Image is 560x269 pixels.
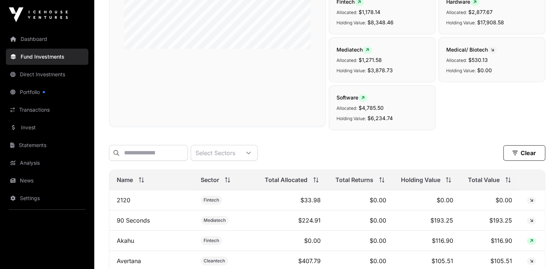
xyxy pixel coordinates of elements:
[337,46,372,53] span: Mediatech
[6,137,88,153] a: Statements
[191,145,240,160] div: Select Sectors
[359,57,382,63] span: $1,271.58
[337,116,366,121] span: Holding Value:
[461,190,520,210] td: $0.00
[337,57,357,63] span: Allocated:
[446,68,476,73] span: Holding Value:
[257,231,328,251] td: $0.00
[117,217,150,224] a: 90 Seconds
[265,175,307,184] span: Total Allocated
[337,105,357,111] span: Allocated:
[328,190,394,210] td: $0.00
[6,119,88,136] a: Invest
[6,66,88,83] a: Direct Investments
[446,20,476,25] span: Holding Value:
[201,175,219,184] span: Sector
[335,175,373,184] span: Total Returns
[257,210,328,231] td: $224.91
[367,19,394,25] span: $8,348.46
[367,115,393,121] span: $6,234.74
[477,67,492,73] span: $0.00
[6,172,88,189] a: News
[6,49,88,65] a: Fund Investments
[367,67,393,73] span: $3,878.73
[117,175,133,184] span: Name
[401,175,440,184] span: Holding Value
[477,19,504,25] span: $17,908.58
[6,155,88,171] a: Analysis
[393,231,460,251] td: $116.90
[337,94,367,101] span: Software
[503,145,545,161] button: Clear
[204,217,226,223] span: Mediatech
[468,175,500,184] span: Total Value
[393,190,460,210] td: $0.00
[6,31,88,47] a: Dashboard
[468,57,488,63] span: $530.13
[359,105,384,111] span: $4,785.50
[9,7,68,22] img: Icehouse Ventures Logo
[117,257,141,265] a: Avertana
[359,9,380,15] span: $1,178.14
[6,84,88,100] a: Portfolio
[204,258,225,264] span: Cleantech
[204,197,219,203] span: Fintech
[446,57,467,63] span: Allocated:
[328,210,394,231] td: $0.00
[257,190,328,210] td: $33.98
[6,102,88,118] a: Transactions
[461,210,520,231] td: $193.25
[328,231,394,251] td: $0.00
[337,20,366,25] span: Holding Value:
[446,46,497,53] span: Medical/ Biotech
[204,238,219,244] span: Fintech
[523,234,560,269] iframe: Chat Widget
[446,10,467,15] span: Allocated:
[117,196,130,204] a: 2120
[468,9,493,15] span: $2,877.67
[393,210,460,231] td: $193.25
[337,10,357,15] span: Allocated:
[337,68,366,73] span: Holding Value:
[117,237,134,244] a: Akahu
[6,190,88,206] a: Settings
[461,231,520,251] td: $116.90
